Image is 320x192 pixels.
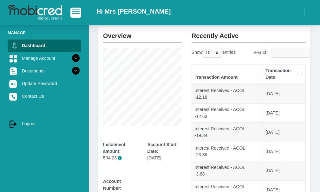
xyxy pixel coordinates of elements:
[263,142,305,161] td: [DATE]
[263,84,305,103] td: [DATE]
[103,155,138,161] p: 504.23
[8,118,81,130] a: Logout
[103,179,121,190] b: Account Number:
[103,27,182,40] h2: Overview
[192,122,263,142] td: Interest Received - ACOL -19.34
[8,65,81,77] a: Documents
[103,142,125,154] b: Instalment amount:
[253,48,306,58] label: Search:
[8,40,81,52] a: Dashboard
[192,27,306,40] h2: Recently Active
[96,8,171,15] h2: Hi Mrs [PERSON_NAME]
[263,122,305,142] td: [DATE]
[192,142,263,161] td: Interest Received - ACOL -23.36
[203,48,222,58] select: Showentries
[118,156,122,160] span: i
[192,84,263,103] td: Interest Received - ACOL -12.18
[192,161,263,180] td: Interest Received - ACOL -3.88
[192,103,263,123] td: Interest Received - ACOL -12.63
[8,30,81,36] li: Manage
[263,161,305,180] td: [DATE]
[263,103,305,123] td: [DATE]
[8,52,81,64] a: Manage Account
[8,90,81,102] a: Contact Us
[8,77,81,90] a: Update Password
[147,142,176,154] b: Account Start Date:
[192,64,263,84] th: Transaction Amount: activate to sort column ascending
[263,64,305,84] th: Transaction Date: activate to sort column ascending
[8,5,62,21] img: logo-mobicred.svg
[147,141,182,161] div: [DATE]
[271,48,310,58] input: Search:
[192,48,236,58] label: Show entries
